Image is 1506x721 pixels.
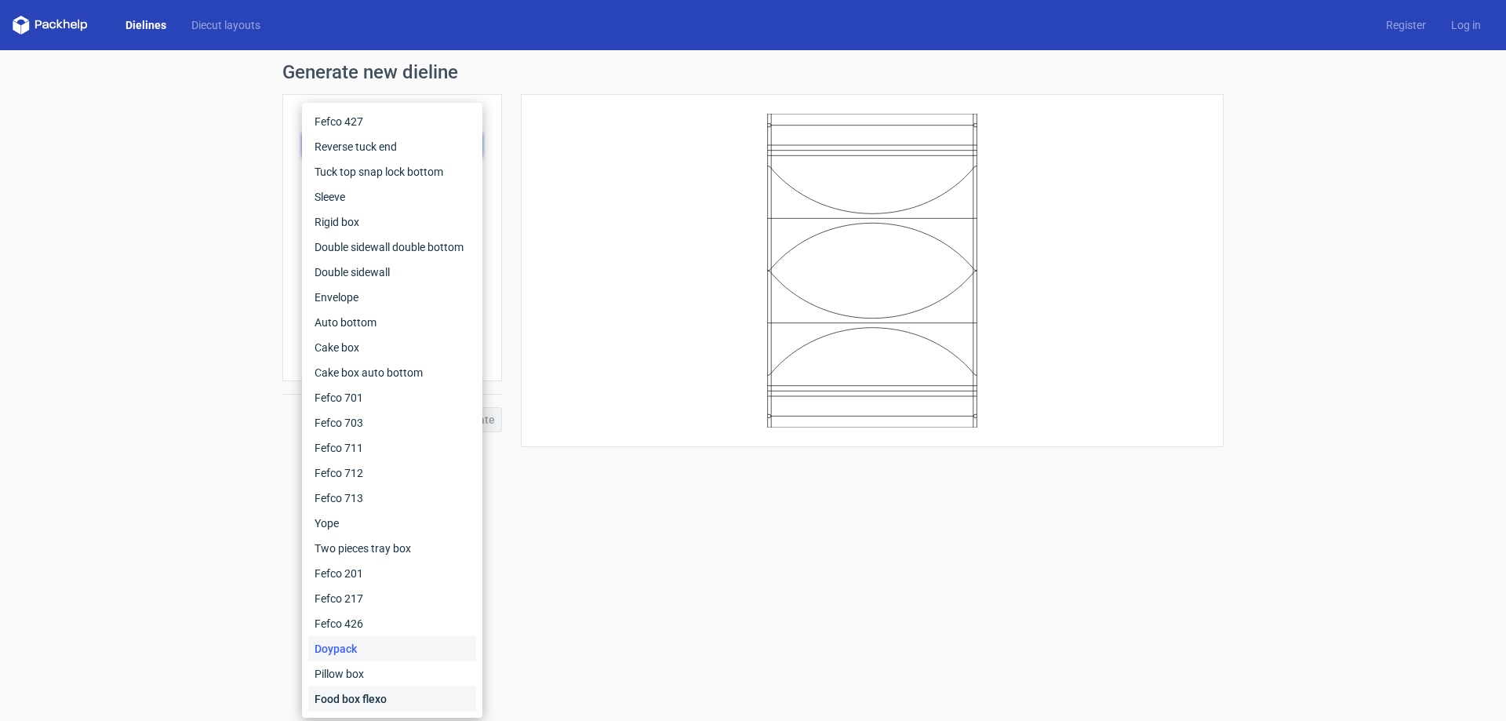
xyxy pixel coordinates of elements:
div: Fefco 713 [308,486,476,511]
div: Food box flexo [308,686,476,712]
h1: Generate new dieline [282,63,1224,82]
div: Fefco 712 [308,461,476,486]
div: Fefco 711 [308,435,476,461]
div: Fefco 201 [308,561,476,586]
div: Cake box auto bottom [308,360,476,385]
div: Double sidewall double bottom [308,235,476,260]
div: Tuck top snap lock bottom [308,159,476,184]
div: Envelope [308,285,476,310]
div: Fefco 426 [308,611,476,636]
div: Cake box [308,335,476,360]
div: Pillow box [308,661,476,686]
div: Fefco 703 [308,410,476,435]
a: Log in [1439,17,1493,33]
div: Sleeve [308,184,476,209]
a: Dielines [113,17,179,33]
div: Double sidewall [308,260,476,285]
div: Fefco 701 [308,385,476,410]
a: Diecut layouts [179,17,273,33]
div: Reverse tuck end [308,134,476,159]
div: Rigid box [308,209,476,235]
div: Two pieces tray box [308,536,476,561]
a: Register [1373,17,1439,33]
div: Fefco 217 [308,586,476,611]
div: Fefco 427 [308,109,476,134]
div: Doypack [308,636,476,661]
div: Auto bottom [308,310,476,335]
div: Yope [308,511,476,536]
